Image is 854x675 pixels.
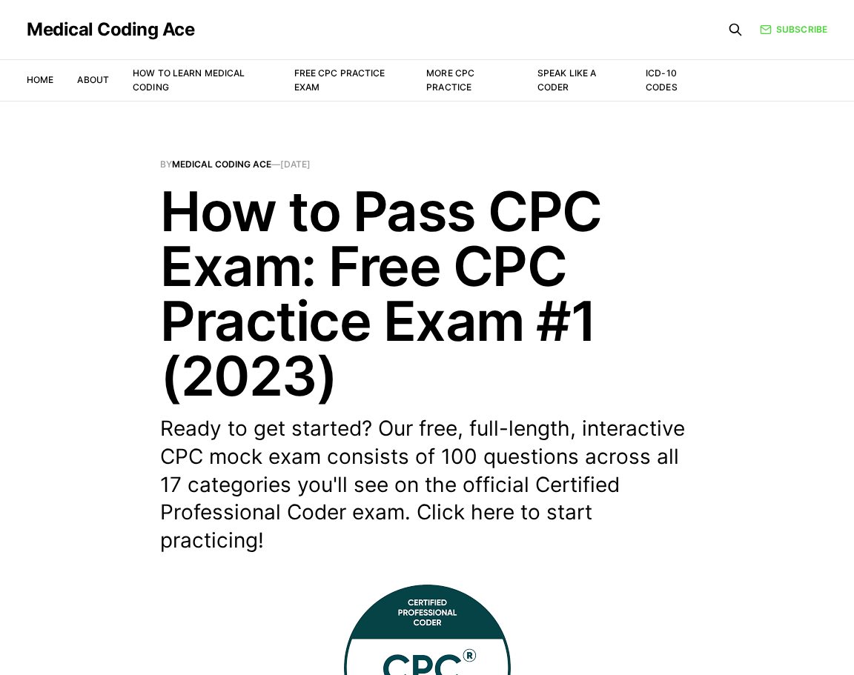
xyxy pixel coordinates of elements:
[537,67,596,93] a: Speak Like a Coder
[760,22,827,36] a: Subscribe
[160,415,694,555] p: Ready to get started? Our free, full-length, interactive CPC mock exam consists of 100 questions ...
[172,159,271,170] a: Medical Coding Ace
[27,74,53,85] a: Home
[133,67,245,93] a: How to Learn Medical Coding
[646,67,678,93] a: ICD-10 Codes
[27,21,194,39] a: Medical Coding Ace
[294,67,385,93] a: Free CPC Practice Exam
[160,184,694,403] h1: How to Pass CPC Exam: Free CPC Practice Exam #1 (2023)
[77,74,109,85] a: About
[280,159,311,170] time: [DATE]
[426,67,474,93] a: More CPC Practice
[160,160,694,169] span: By —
